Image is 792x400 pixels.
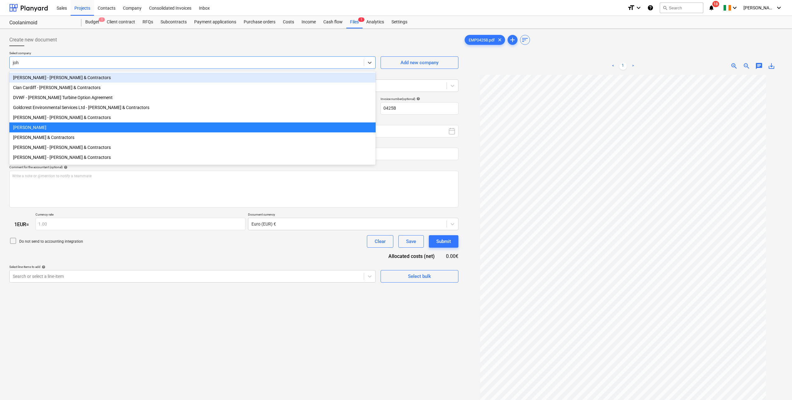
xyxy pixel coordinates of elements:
div: John Murphy & Contractors [9,132,376,142]
p: Do not send to accounting integration [19,239,83,244]
div: Cian Cardiff - John Murphy & Contractors [9,83,376,93]
div: Invoice number (optional) [381,97,458,101]
span: sort [521,36,529,44]
button: [DATE] [312,125,458,137]
i: keyboard_arrow_down [775,4,783,12]
span: zoom_out [743,62,750,70]
span: help [415,97,420,101]
span: add [509,36,516,44]
p: Accounting period [312,120,458,125]
button: Add new company [381,56,458,69]
p: Currency rate [35,212,246,218]
a: Files1 [346,16,363,28]
iframe: Chat Widget [761,370,792,400]
div: Goldcrest Environmental Services Ltd - [PERSON_NAME] & Contractors [9,102,376,112]
div: 0.00€ [445,253,458,260]
a: Previous page [609,62,617,70]
span: 18 [712,1,719,7]
button: Search [660,2,703,13]
div: Comment for the accountant (optional) [9,165,458,169]
div: Austin Cooney - John Murphy & Contractors [9,73,376,83]
div: Kevin Collins - John Murphy & Contractors [9,152,376,162]
a: Page 1 is your current page [619,62,627,70]
div: Kilewee Wildlife Services - [PERSON_NAME] & Contractors [9,162,376,172]
div: EMP0425B.pdf [465,35,505,45]
div: John Murphy [9,122,376,132]
a: Purchase orders [240,16,279,28]
div: [PERSON_NAME] - [PERSON_NAME] & Contractors [9,142,376,152]
span: help [63,165,68,169]
i: Knowledge base [647,4,654,12]
p: Document currency [248,212,458,218]
button: Save [398,235,424,248]
div: Kilewee Wildlife Services - John Murphy & Contractors [9,162,376,172]
input: Invoice number [381,102,458,115]
a: RFQs [139,16,157,28]
span: chat [755,62,763,70]
div: [PERSON_NAME] [9,122,376,132]
div: Budget [82,16,103,28]
span: zoom_in [730,62,738,70]
div: Coolanimoid [9,20,74,26]
span: save_alt [768,62,775,70]
span: Create new document [9,36,57,44]
div: Submit [436,237,451,245]
span: [PERSON_NAME] [743,5,775,10]
span: clear [496,36,504,44]
a: Client contract [103,16,139,28]
span: search [663,5,668,10]
button: Clear [367,235,393,248]
div: Files [346,16,363,28]
a: Next page [629,62,637,70]
a: Income [298,16,320,28]
a: Cash flow [320,16,346,28]
a: Budget1 [82,16,103,28]
div: [PERSON_NAME] - [PERSON_NAME] & Contractors [9,112,376,122]
div: Goldcrest Environmental Services Ltd - John Murphy & Contractors [9,102,376,112]
div: [PERSON_NAME] - [PERSON_NAME] & Contractors [9,152,376,162]
div: Cian Cardiff - [PERSON_NAME] & Contractors [9,83,376,93]
div: Select line-items to add [9,265,376,269]
i: keyboard_arrow_down [731,4,738,12]
a: Costs [279,16,298,28]
a: Subcontracts [157,16,190,28]
div: DVWF - John Francis_ Turbine Option Agreement [9,93,376,102]
i: notifications [708,4,715,12]
div: [PERSON_NAME] & Contractors [9,132,376,142]
span: EMP0425B.pdf [465,38,499,42]
i: keyboard_arrow_down [635,4,642,12]
div: [PERSON_NAME] - [PERSON_NAME] & Contractors [9,73,376,83]
div: Clear [375,237,386,245]
span: 1 [99,17,105,22]
span: help [40,265,45,269]
p: Select company [9,51,376,56]
button: Submit [429,235,458,248]
div: Select bulk [408,272,431,280]
i: format_size [627,4,635,12]
div: 1 EUR = [9,221,35,227]
div: Joseph Proudfoot - John Murphy & Contractors [9,142,376,152]
div: Allocated costs (net) [377,253,445,260]
div: Save [406,237,416,245]
button: Select bulk [381,270,458,283]
span: 1 [358,17,364,22]
div: DVWF - [PERSON_NAME] Turbine Option Agreement [9,93,376,102]
a: Settings [388,16,411,28]
a: Analytics [363,16,388,28]
div: Add new company [401,59,438,67]
a: Payment applications [190,16,240,28]
div: John Hehir - John Murphy & Contractors [9,112,376,122]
